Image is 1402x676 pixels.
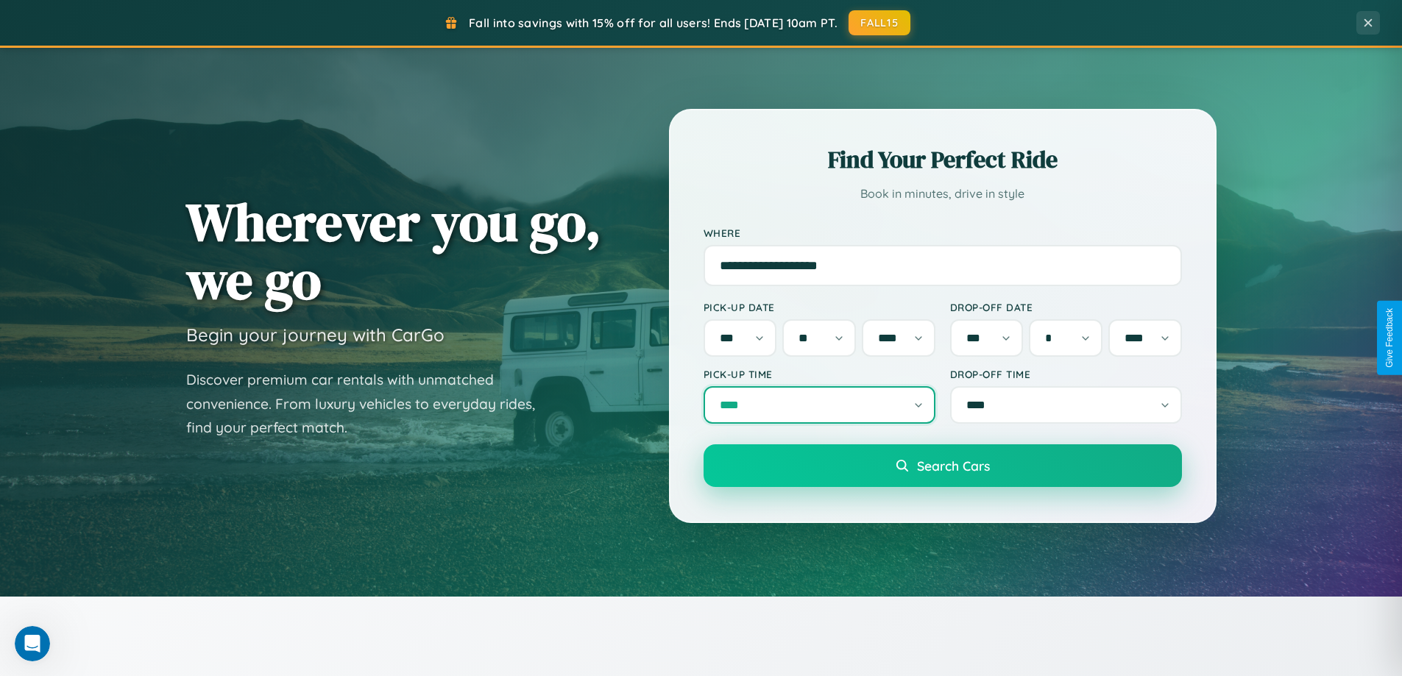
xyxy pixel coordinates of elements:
[186,368,554,440] p: Discover premium car rentals with unmatched convenience. From luxury vehicles to everyday rides, ...
[704,301,935,313] label: Pick-up Date
[704,183,1182,204] p: Book in minutes, drive in style
[704,227,1182,239] label: Where
[917,458,990,474] span: Search Cars
[704,368,935,380] label: Pick-up Time
[950,368,1182,380] label: Drop-off Time
[469,15,838,30] span: Fall into savings with 15% off for all users! Ends [DATE] 10am PT.
[15,626,50,661] iframe: Intercom live chat
[950,301,1182,313] label: Drop-off Date
[186,324,445,346] h3: Begin your journey with CarGo
[186,193,601,309] h1: Wherever you go, we go
[704,143,1182,176] h2: Find Your Perfect Ride
[704,444,1182,487] button: Search Cars
[849,10,910,35] button: FALL15
[1384,308,1395,368] div: Give Feedback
